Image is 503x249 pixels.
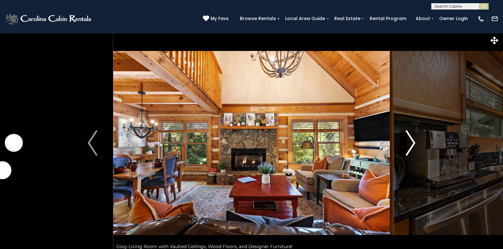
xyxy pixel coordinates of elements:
img: phone-regular-white.png [477,15,485,22]
img: mail-regular-white.png [491,15,498,22]
img: arrow [406,130,415,156]
a: Local Area Guide [282,14,328,24]
a: About [412,14,433,24]
a: Owner Login [436,14,471,24]
span: My Favs [211,15,229,22]
img: arrow [88,130,97,156]
a: Real Estate [331,14,364,24]
img: White-1-2.png [5,12,93,25]
a: My Favs [203,15,230,22]
a: Browse Rentals [237,14,279,24]
a: Rental Program [366,14,410,24]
